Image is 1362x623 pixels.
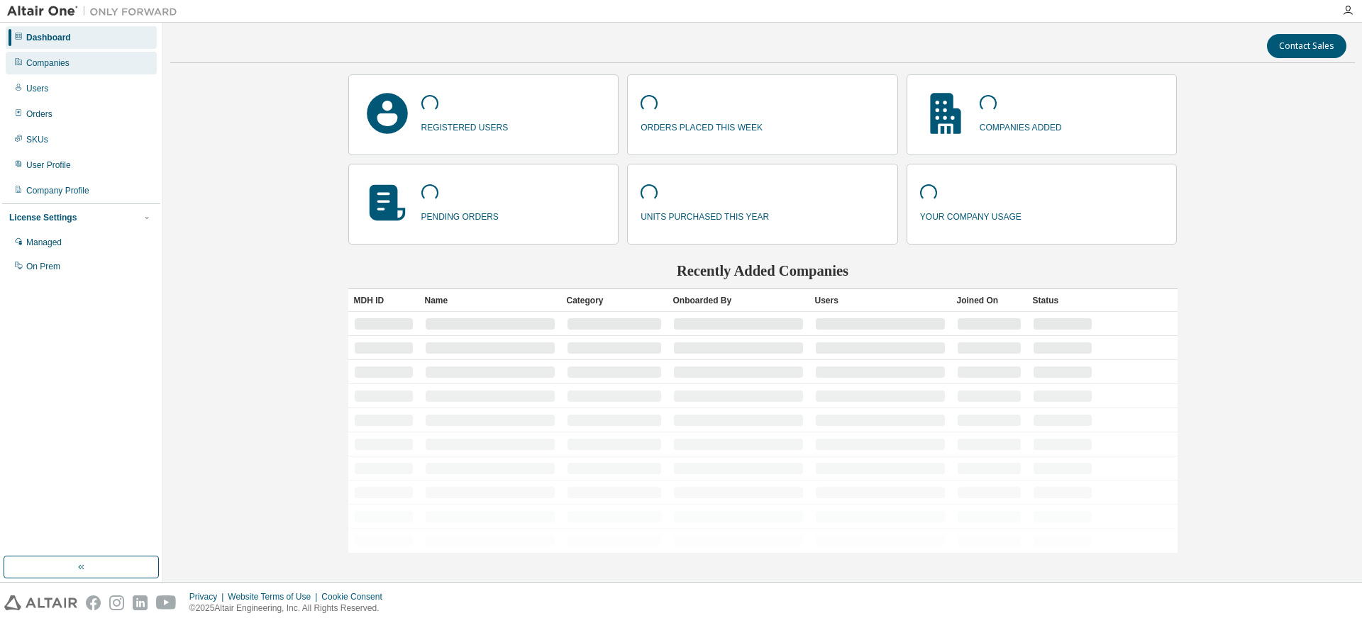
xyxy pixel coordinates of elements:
[1267,34,1346,58] button: Contact Sales
[425,289,555,312] div: Name
[421,207,499,223] p: pending orders
[26,57,70,69] div: Companies
[26,32,71,43] div: Dashboard
[26,83,48,94] div: Users
[354,289,414,312] div: MDH ID
[348,262,1178,280] h2: Recently Added Companies
[421,118,509,134] p: registered users
[26,185,89,196] div: Company Profile
[321,591,390,602] div: Cookie Consent
[26,237,62,248] div: Managed
[957,289,1021,312] div: Joined On
[26,261,60,272] div: On Prem
[4,595,77,610] img: altair_logo.svg
[26,159,71,171] div: User Profile
[815,289,946,312] div: Users
[228,591,321,602] div: Website Terms of Use
[9,212,77,223] div: License Settings
[86,595,101,610] img: facebook.svg
[567,289,662,312] div: Category
[641,207,769,223] p: units purchased this year
[1033,289,1092,312] div: Status
[7,4,184,18] img: Altair One
[26,108,52,120] div: Orders
[189,602,391,614] p: © 2025 Altair Engineering, Inc. All Rights Reserved.
[980,118,1062,134] p: companies added
[133,595,148,610] img: linkedin.svg
[641,118,763,134] p: orders placed this week
[26,134,48,145] div: SKUs
[109,595,124,610] img: instagram.svg
[156,595,177,610] img: youtube.svg
[189,591,228,602] div: Privacy
[920,207,1021,223] p: your company usage
[673,289,804,312] div: Onboarded By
